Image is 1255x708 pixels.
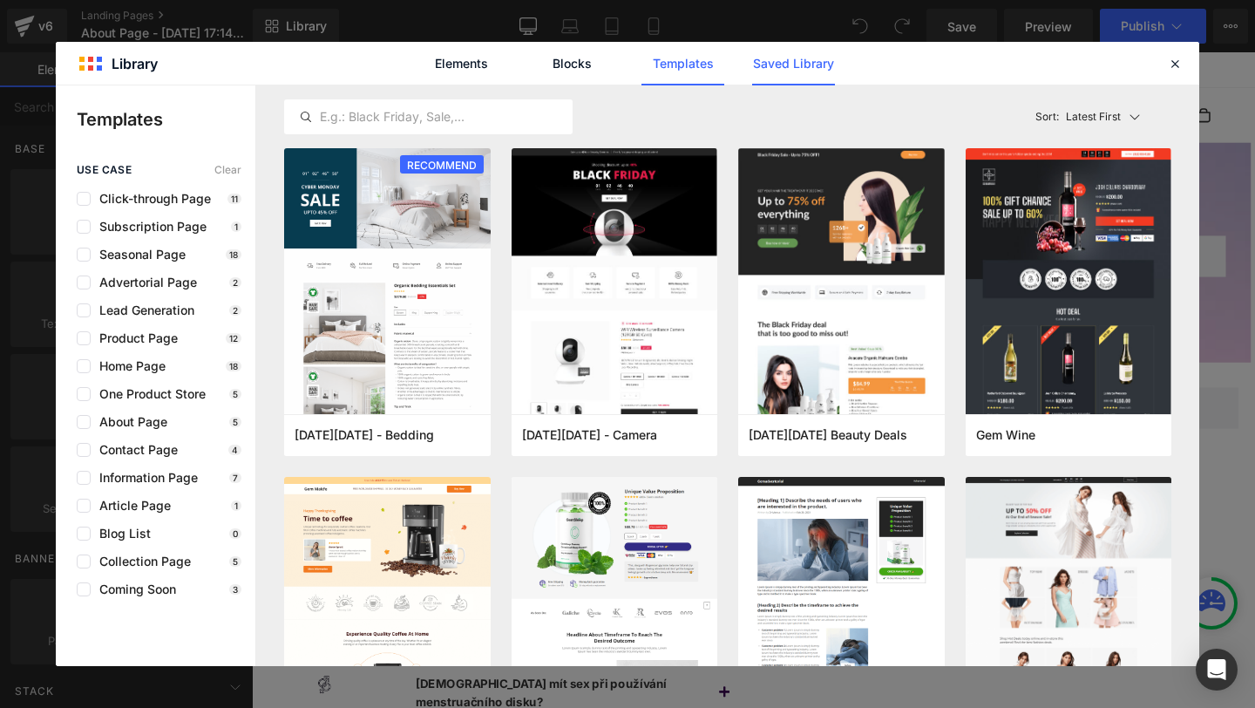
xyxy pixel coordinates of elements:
[91,359,166,373] span: Home Page
[531,42,614,85] a: Blocks
[1035,111,1059,123] span: Sort:
[226,249,241,260] p: 18
[749,427,907,443] span: Black Friday Beauty Deals
[226,333,241,344] p: 12
[173,385,352,399] b: 30denní záruka vrácení peněz
[91,248,186,262] span: Seasonal Page
[285,106,572,127] input: E.g.: Black Friday, Sale,...
[229,556,241,567] p: 5
[115,56,148,76] span: Home
[906,47,945,85] button: Otevřít vyhledávání
[214,164,241,176] span: Clear
[173,513,433,547] b: Vyprazdňování bez použití rukou – základní kroky
[173,656,437,690] b: [DEMOGRAPHIC_DATA] mít sex při používání menstruačního disku?
[77,164,132,176] span: use case
[943,47,981,85] button: Otevřít nabídku účtu
[173,592,283,607] b: Jak se Noola čistí?
[91,443,178,457] span: Contact Page
[35,55,98,78] span: Noola CZ
[400,155,484,175] span: RECOMMEND
[1196,649,1238,691] div: Open Intercom Messenger
[77,106,255,133] p: Templates
[91,276,197,289] span: Advertorial Page
[227,56,273,76] span: Contact
[91,471,198,485] span: Information Page
[91,303,194,317] span: Lead Generation
[91,387,206,401] span: One Product Store
[91,415,167,429] span: About Page
[166,56,210,76] span: Catalog
[229,528,241,539] p: 0
[157,37,219,96] a: Catalog
[295,427,434,443] span: Cyber Monday - Bedding
[231,13,824,24] p: Welcome to our store
[420,42,503,85] a: Elements
[106,37,157,96] a: Home
[1028,99,1172,134] button: Latest FirstSort:Latest First
[522,427,657,443] span: Black Friday - Camera
[229,305,241,316] p: 2
[752,42,835,85] a: Saved Library
[91,527,151,541] span: Blog List
[976,427,1035,443] span: Gem Wine
[228,445,241,455] p: 4
[229,277,241,288] p: 2
[227,194,241,204] p: 11
[641,42,724,85] a: Templates
[17,121,1037,166] p: FREQUENTLY ASKED QUESTIONS
[91,192,211,206] span: Click-through Page
[91,582,176,596] span: Coming Soon
[219,37,282,96] a: Contact
[231,221,241,232] p: 1
[229,584,241,595] p: 3
[91,555,191,568] span: Collection Page
[226,361,241,371] p: 18
[173,448,263,463] b: Bude mi sedět?
[91,499,171,513] span: Article Page
[229,389,241,399] p: 5
[91,220,207,234] span: Subscription Page
[229,417,241,427] p: 5
[229,473,241,483] p: 7
[1066,109,1121,125] p: Latest First
[35,47,98,85] a: Noola CZ
[981,47,1020,85] button: Otevřít košík Celkem položek v košíku: 0
[91,331,178,345] span: Product Page
[231,500,241,511] p: 1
